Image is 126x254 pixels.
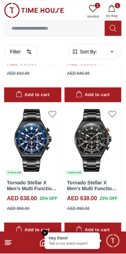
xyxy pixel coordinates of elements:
a: Tornado Stellar X Men's Multi Function Black Dial Watch - T24104-BBBB [67,180,117,203]
div: Add to cart [76,226,110,234]
button: Filter [4,44,38,59]
div: AED 840.00 [67,70,90,77]
div: Hey there! [49,236,96,241]
div: AED 850.00 [7,206,29,212]
div: 5 items left [6,170,23,176]
button: Add to cart [65,223,122,238]
button: Add to cart [4,88,61,102]
em: Close tooltip [42,230,48,236]
button: 1My Bag [102,3,122,20]
span: 25 % OFF [40,196,57,202]
span: 1 [95,3,100,8]
a: Tornado Stellar X Men's Multi Function Blue Dial Watch - T24104-BBBN [7,180,57,203]
h4: AED 638.00 [7,195,37,203]
h4: AED 638.00 [67,195,97,203]
div: 3 items left [66,170,84,176]
a: 1Wishlist [85,3,102,20]
img: Tornado Stellar X Men's Multi Function Black Dial Watch - T24104-BBBB [65,105,122,176]
span: My Bag [103,13,120,18]
img: Tornado Stellar X Men's Multi Function Blue Dial Watch - T24104-BBBN [4,105,61,176]
img: ... [4,3,64,18]
div: AED 850.00 [67,206,90,212]
a: Home [39,239,48,247]
div: Add to cart [16,91,50,99]
span: 1 [115,3,120,8]
button: Sort By: [72,48,97,55]
span: Wishlist [85,14,102,19]
div: Chat Widget [106,234,121,249]
span: 25 % OFF [100,196,118,202]
button: Add to cart [65,88,122,102]
span: Sort By: [79,48,97,55]
div: AED 810.00 [7,70,29,77]
button: Add to cart [4,223,61,238]
p: Talk to our watch expert! [49,242,96,247]
a: Tornado Stellar X Men's Multi Function Blue Dial Watch - T24104-BBBN5 items left [4,105,61,176]
a: Tornado Stellar X Men's Multi Function Black Dial Watch - T24104-BBBB3 items left [65,105,122,176]
div: Add to cart [16,226,50,234]
div: Add to cart [76,91,110,99]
